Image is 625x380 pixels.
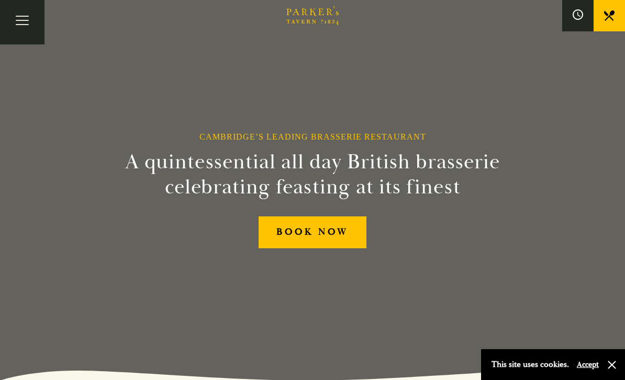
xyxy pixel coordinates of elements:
[577,360,599,370] button: Accept
[607,360,617,370] button: Close and accept
[492,357,569,372] p: This site uses cookies.
[116,149,509,200] h2: A quintessential all day British brasserie celebrating feasting at its finest
[259,216,366,248] a: BOOK NOW
[199,132,426,142] h1: Cambridge’s Leading Brasserie Restaurant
